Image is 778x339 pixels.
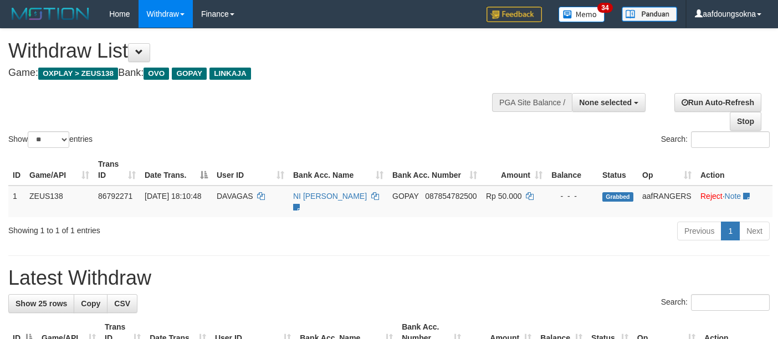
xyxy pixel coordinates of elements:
span: OXPLAY > ZEUS138 [38,68,118,80]
select: Showentries [28,131,69,148]
a: CSV [107,294,137,313]
td: aafRANGERS [638,186,696,217]
span: 34 [597,3,612,13]
th: Date Trans.: activate to sort column descending [140,154,212,186]
button: None selected [572,93,646,112]
a: Previous [677,222,721,240]
div: Showing 1 to 1 of 1 entries [8,220,316,236]
h1: Withdraw List [8,40,508,62]
h1: Latest Withdraw [8,267,770,289]
h4: Game: Bank: [8,68,508,79]
a: Reject [700,192,723,201]
td: · [696,186,772,217]
th: Game/API: activate to sort column ascending [25,154,94,186]
a: Stop [730,112,761,131]
a: 1 [721,222,740,240]
img: MOTION_logo.png [8,6,93,22]
span: Copy 087854782500 to clipboard [425,192,477,201]
span: GOPAY [172,68,207,80]
img: Feedback.jpg [487,7,542,22]
th: User ID: activate to sort column ascending [212,154,289,186]
td: ZEUS138 [25,186,94,217]
span: Copy [81,299,100,308]
th: Balance [547,154,598,186]
input: Search: [691,294,770,311]
div: - - - [551,191,593,202]
td: 1 [8,186,25,217]
span: [DATE] 18:10:48 [145,192,201,201]
input: Search: [691,131,770,148]
span: OVO [144,68,169,80]
th: Status [598,154,638,186]
th: Trans ID: activate to sort column ascending [94,154,140,186]
span: CSV [114,299,130,308]
span: Grabbed [602,192,633,202]
span: DAVAGAS [217,192,253,201]
span: Rp 50.000 [486,192,522,201]
th: Amount: activate to sort column ascending [482,154,547,186]
span: None selected [579,98,632,107]
label: Show entries [8,131,93,148]
label: Search: [661,131,770,148]
span: GOPAY [392,192,418,201]
a: Next [739,222,770,240]
a: NI [PERSON_NAME] [293,192,367,201]
a: Note [725,192,741,201]
a: Show 25 rows [8,294,74,313]
th: ID [8,154,25,186]
a: Copy [74,294,108,313]
th: Op: activate to sort column ascending [638,154,696,186]
span: 86792271 [98,192,132,201]
th: Action [696,154,772,186]
span: LINKAJA [209,68,251,80]
a: Run Auto-Refresh [674,93,761,112]
label: Search: [661,294,770,311]
span: Show 25 rows [16,299,67,308]
th: Bank Acc. Number: activate to sort column ascending [388,154,482,186]
th: Bank Acc. Name: activate to sort column ascending [289,154,388,186]
img: Button%20Memo.svg [559,7,605,22]
div: PGA Site Balance / [492,93,572,112]
img: panduan.png [622,7,677,22]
